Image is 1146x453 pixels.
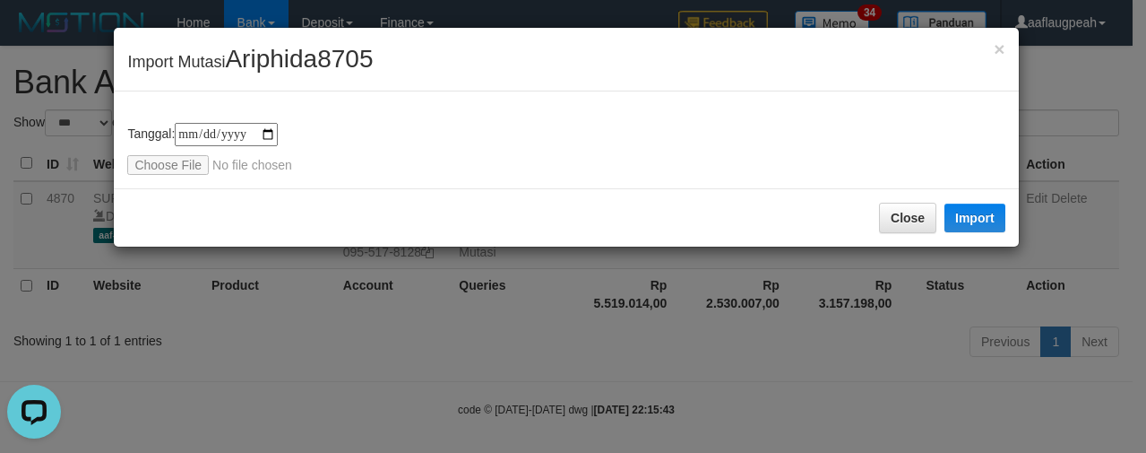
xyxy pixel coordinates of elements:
[944,204,1005,232] button: Import
[994,39,1004,58] button: Close
[225,45,373,73] span: Ariphida8705
[127,123,1004,175] div: Tanggal:
[879,203,936,233] button: Close
[127,53,373,71] span: Import Mutasi
[994,39,1004,59] span: ×
[7,7,61,61] button: Open LiveChat chat widget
